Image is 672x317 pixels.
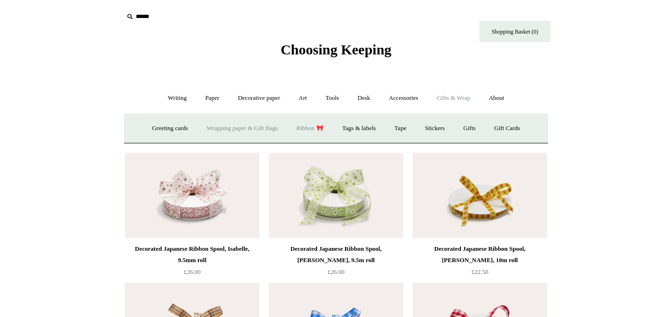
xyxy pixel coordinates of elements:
a: Art [290,86,315,111]
div: Decorated Japanese Ribbon Spool, [PERSON_NAME], 9.5m roll [271,243,401,266]
span: Choosing Keeping [281,42,391,57]
a: Accessories [380,86,427,111]
a: Gift Cards [486,116,529,141]
a: Greeting cards [143,116,196,141]
a: Stickers [416,116,453,141]
img: Decorated Japanese Ribbon Spool, Jean, 10m roll [413,153,547,238]
div: Decorated Japanese Ribbon Spool, [PERSON_NAME], 10m roll [415,243,545,266]
a: Ribbon 🎀 [288,116,332,141]
span: £26.00 [327,268,345,275]
a: Writing [159,86,195,111]
a: Decorated Japanese Ribbon Spool, Sally, 9.5m roll Decorated Japanese Ribbon Spool, Sally, 9.5m roll [269,153,403,238]
a: Tags & labels [334,116,384,141]
img: Decorated Japanese Ribbon Spool, Sally, 9.5m roll [269,153,403,238]
a: Desk [349,86,379,111]
div: Decorated Japanese Ribbon Spool, Isabelle, 9.5mm roll [127,243,257,266]
a: Gifts [455,116,484,141]
a: Paper [197,86,228,111]
a: Decorated Japanese Ribbon Spool, Jean, 10m roll Decorated Japanese Ribbon Spool, Jean, 10m roll [413,153,547,238]
a: Tools [317,86,348,111]
a: Tape [386,116,415,141]
a: Wrapping paper & Gift Bags [198,116,286,141]
img: Decorated Japanese Ribbon Spool, Isabelle, 9.5mm roll [125,153,259,238]
span: £22.50 [471,268,488,275]
a: About [480,86,513,111]
a: Gifts & Wrap [428,86,479,111]
a: Decorated Japanese Ribbon Spool, [PERSON_NAME], 9.5m roll £26.00 [269,243,403,282]
a: Decorated Japanese Ribbon Spool, [PERSON_NAME], 10m roll £22.50 [413,243,547,282]
a: Decorated Japanese Ribbon Spool, Isabelle, 9.5mm roll Decorated Japanese Ribbon Spool, Isabelle, ... [125,153,259,238]
span: £26.00 [184,268,201,275]
a: Decorative paper [230,86,289,111]
a: Decorated Japanese Ribbon Spool, Isabelle, 9.5mm roll £26.00 [125,243,259,282]
a: Shopping Basket (0) [479,21,550,42]
a: Choosing Keeping [281,49,391,56]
